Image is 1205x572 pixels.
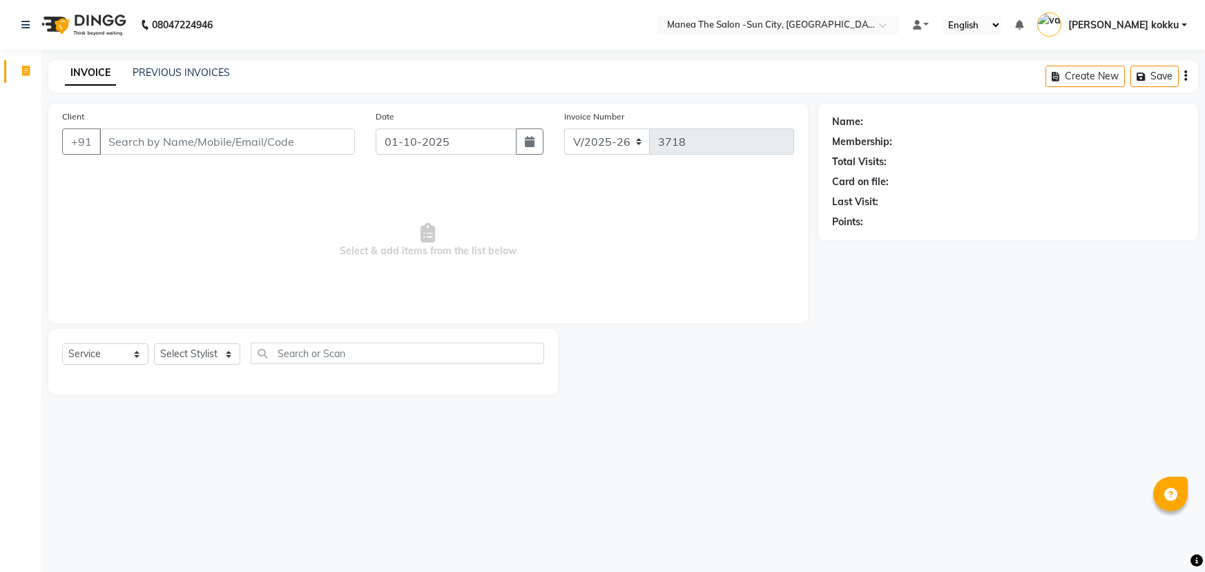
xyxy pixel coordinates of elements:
div: Last Visit: [832,195,878,209]
input: Search or Scan [251,343,544,364]
label: Date [376,111,394,123]
input: Search by Name/Mobile/Email/Code [99,128,355,155]
div: Points: [832,215,863,229]
span: Select & add items from the list below [62,171,794,309]
a: INVOICE [65,61,116,86]
div: Membership: [832,135,892,149]
label: Invoice Number [564,111,624,123]
label: Client [62,111,84,123]
img: logo [35,6,130,44]
b: 08047224946 [152,6,213,44]
iframe: chat widget [1147,517,1191,558]
span: [PERSON_NAME] kokku [1068,18,1179,32]
button: Create New [1045,66,1125,87]
div: Total Visits: [832,155,887,169]
a: PREVIOUS INVOICES [133,66,230,79]
div: Card on file: [832,175,889,189]
div: Name: [832,115,863,129]
img: vamsi kokku [1037,12,1061,37]
button: Save [1130,66,1179,87]
button: +91 [62,128,101,155]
